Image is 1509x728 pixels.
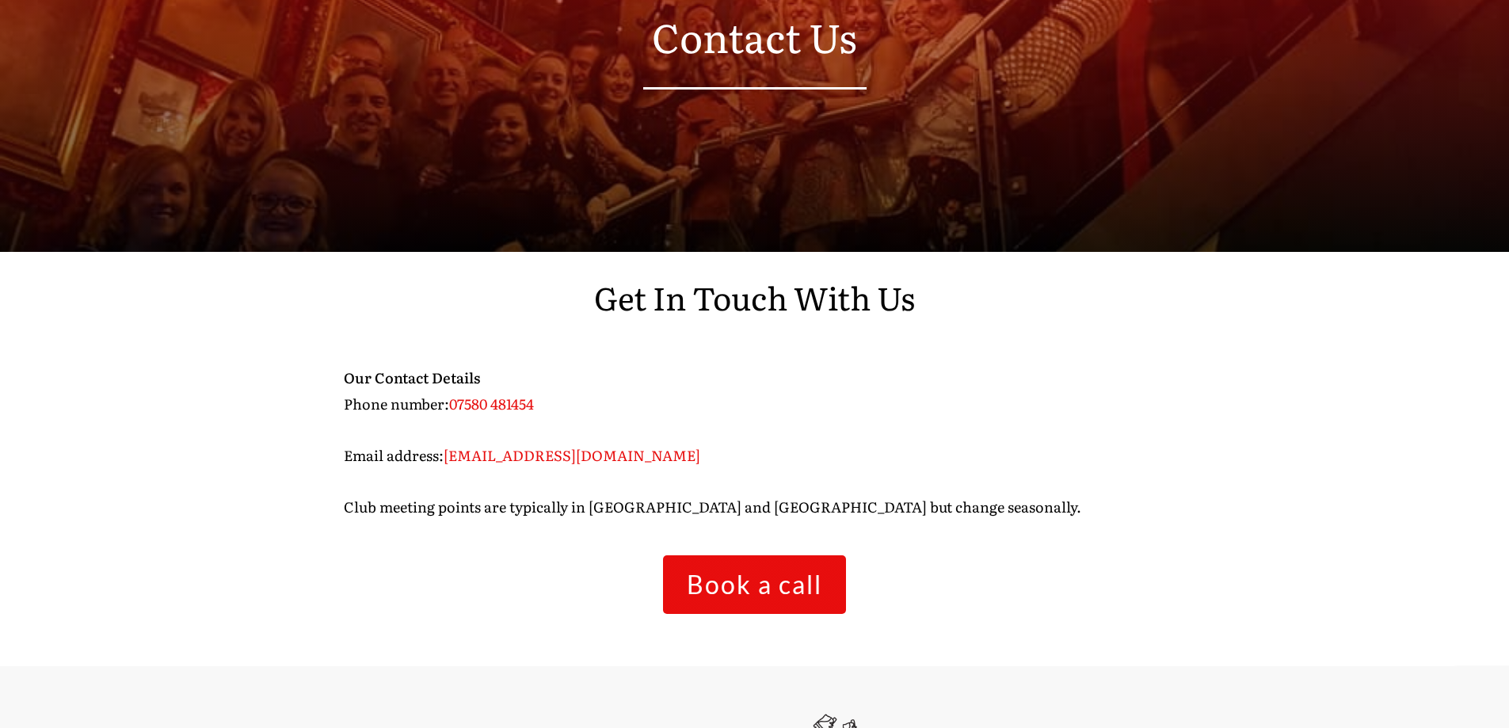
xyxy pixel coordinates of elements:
[344,367,480,388] strong: Our Contact Details
[444,444,700,466] span: [EMAIL_ADDRESS][DOMAIN_NAME]
[449,393,534,414] span: 07580 481454
[687,570,822,600] span: Book a call
[344,393,449,414] span: Phone number:
[344,269,1166,344] p: Get In Touch With Us
[344,444,444,466] span: Email address:
[344,496,1081,517] span: Club meeting points are typically in [GEOGRAPHIC_DATA] and [GEOGRAPHIC_DATA] but change seasonally.
[344,2,1166,71] p: Contact Us
[663,555,846,614] a: Book a call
